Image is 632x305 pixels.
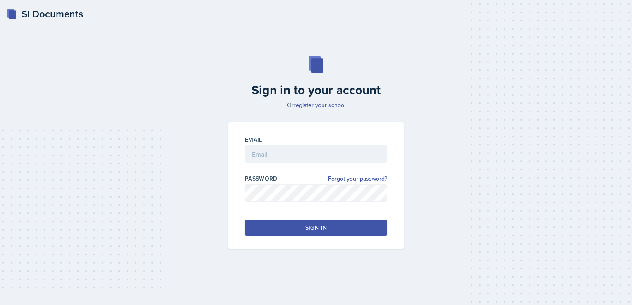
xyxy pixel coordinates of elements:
div: Sign in [305,224,327,232]
p: Or [223,101,409,109]
a: SI Documents [7,7,83,21]
a: register your school [294,101,345,109]
input: Email [245,145,387,163]
h2: Sign in to your account [223,83,409,98]
a: Forgot your password? [328,174,387,183]
button: Sign in [245,220,387,236]
label: Password [245,174,278,183]
label: Email [245,136,262,144]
